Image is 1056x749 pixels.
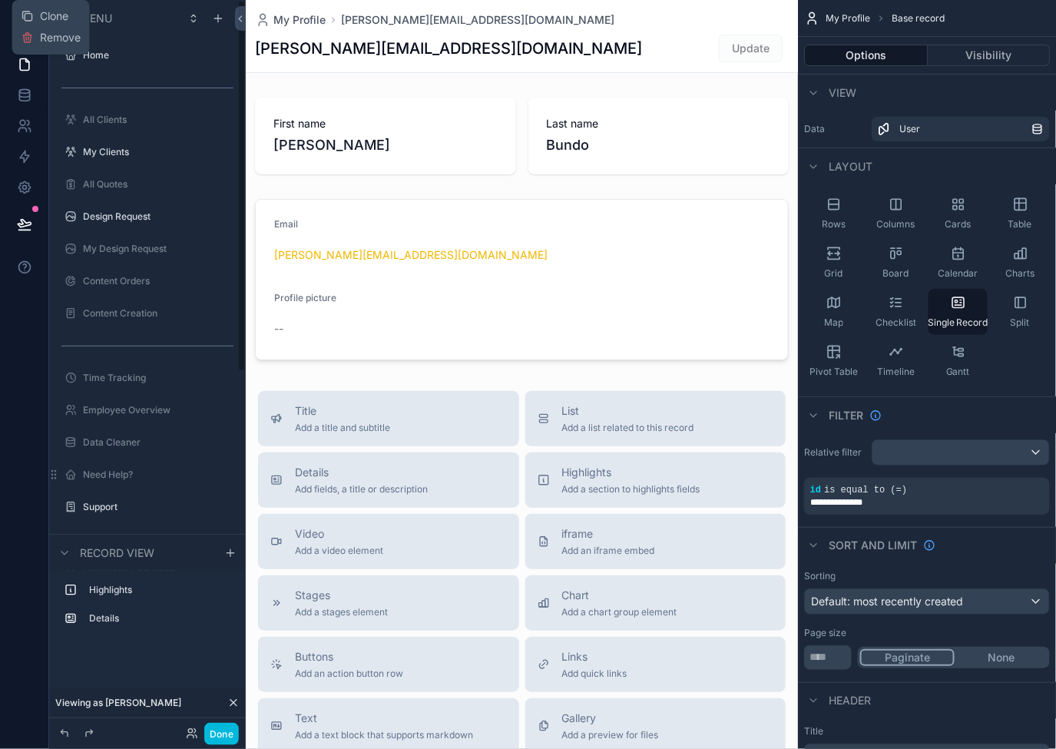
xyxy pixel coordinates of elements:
button: Gantt [929,338,988,384]
button: Charts [991,240,1050,286]
label: Content Creation [83,307,227,320]
label: My Design Request [83,243,227,255]
span: Gantt [946,366,970,378]
span: Clone [40,8,68,24]
span: View [829,85,856,101]
span: Split [1011,317,1030,329]
label: Highlights [89,584,224,596]
label: Sorting [804,570,836,582]
button: Columns [866,191,925,237]
label: Home [83,49,227,61]
span: Filter [829,408,863,423]
label: Content Orders [83,275,227,287]
button: Default: most recently created [804,588,1050,615]
button: None [955,649,1048,666]
label: All Clients [83,114,227,126]
label: Employee Overview [83,404,227,416]
button: Timeline [866,338,925,384]
span: Checklist [876,317,916,329]
button: Board [866,240,925,286]
span: Charts [1006,267,1035,280]
label: Data Cleaner [83,436,227,449]
span: Grid [825,267,843,280]
span: Viewing as [PERSON_NAME] [55,697,181,709]
label: My Clients [83,146,227,158]
span: Layout [829,159,872,174]
h1: [PERSON_NAME][EMAIL_ADDRESS][DOMAIN_NAME] [255,38,642,59]
span: Single Record [928,317,988,329]
span: Calendar [938,267,978,280]
span: Board [883,267,909,280]
label: Details [89,612,224,625]
label: Design Request [83,210,227,223]
label: Support [83,501,227,513]
label: Time Tracking [83,372,227,384]
label: Relative filter [804,446,866,459]
label: Data [804,123,866,135]
button: Rows [804,191,863,237]
label: Page size [804,627,846,639]
span: Pivot Table [809,366,858,378]
button: Cards [929,191,988,237]
button: Split [991,289,1050,335]
button: Checklist [866,289,925,335]
button: Clone [22,8,81,24]
span: id [810,485,821,495]
span: Base record [892,12,945,25]
span: Rows [822,218,846,230]
button: Table [991,191,1050,237]
button: Single Record [929,289,988,335]
span: is equal to (=) [824,485,907,495]
span: My Profile [826,12,870,25]
button: Remove [22,30,81,45]
span: Map [824,317,843,329]
button: Options [804,45,928,66]
span: Record view [80,545,154,561]
button: Map [804,289,863,335]
span: Menu [80,11,112,26]
button: Calendar [929,240,988,286]
button: Done [204,723,239,745]
span: Cards [945,218,972,230]
div: scrollable content [49,571,246,646]
span: My Profile [273,12,326,28]
a: [PERSON_NAME][EMAIL_ADDRESS][DOMAIN_NAME] [341,12,614,28]
span: Table [1008,218,1032,230]
span: Timeline [877,366,915,378]
button: Visibility [928,45,1051,66]
label: Need Help? [83,469,227,481]
span: Columns [877,218,915,230]
span: Remove [40,30,81,45]
button: Paginate [860,649,955,666]
button: Pivot Table [804,338,863,384]
button: Grid [804,240,863,286]
label: All Quotes [83,178,227,191]
span: Header [829,693,871,708]
a: User [872,117,1050,141]
label: Active Session [83,533,227,545]
a: My Profile [255,12,326,28]
span: User [899,123,920,135]
span: Sort And Limit [829,538,917,553]
span: Default: most recently created [811,595,964,608]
